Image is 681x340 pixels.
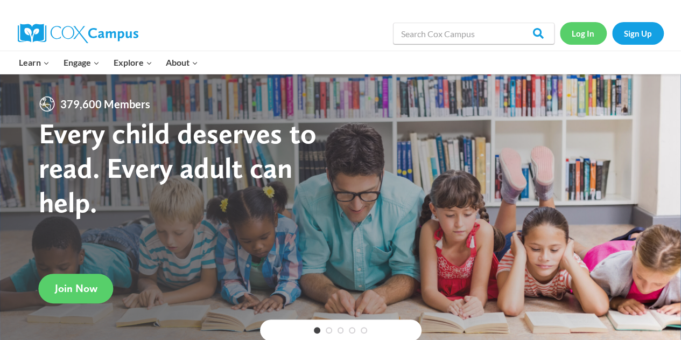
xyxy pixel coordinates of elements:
[39,274,114,303] a: Join Now
[56,95,155,113] span: 379,600 Members
[560,22,607,44] a: Log In
[159,51,205,74] button: Child menu of About
[18,24,138,43] img: Cox Campus
[12,51,205,74] nav: Primary Navigation
[107,51,159,74] button: Child menu of Explore
[314,327,320,334] a: 1
[338,327,344,334] a: 3
[349,327,355,334] a: 4
[612,22,664,44] a: Sign Up
[55,282,97,295] span: Join Now
[393,23,554,44] input: Search Cox Campus
[57,51,107,74] button: Child menu of Engage
[12,51,57,74] button: Child menu of Learn
[39,116,317,219] strong: Every child deserves to read. Every adult can help.
[361,327,367,334] a: 5
[560,22,664,44] nav: Secondary Navigation
[326,327,332,334] a: 2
